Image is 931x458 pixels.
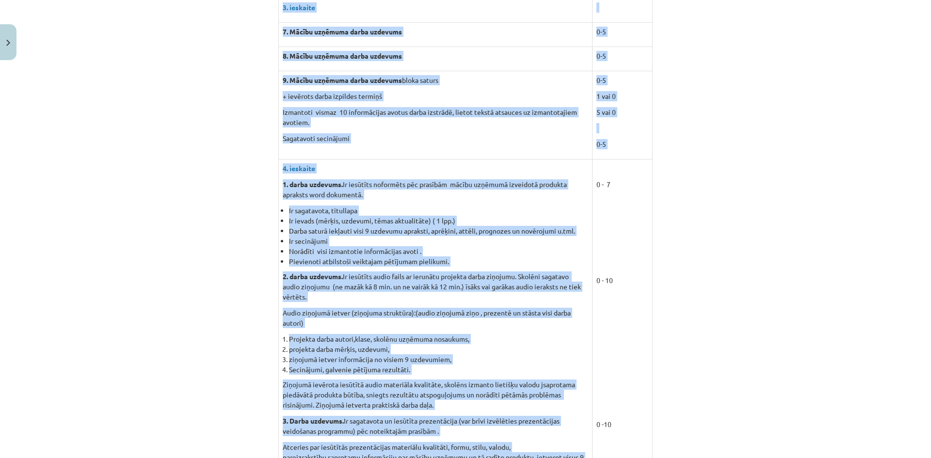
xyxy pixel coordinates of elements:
li: projekta darba mērķis, uzdevumi, [289,344,588,354]
p: 0-5 [596,51,649,61]
b: 9. Mācību uzņēmuma darba uzdevums [283,76,402,84]
li: Ir secinājumi [289,236,588,246]
p: Ir iesūtīts noformēts pēc prasībām mācību uzņēmumā izveidotā produkta apraksts word dokumentā. [283,179,588,200]
li: ziņojumā ietver informācija no visiem 9 uzdevumiem, [289,354,588,364]
p: 1 vai 0 [596,91,649,101]
b: 8. Mācību uzņēmuma darba uzdevums [283,51,402,60]
p: 0 -10 [596,419,649,429]
strong: 2. darba uzdevums. [283,272,343,281]
p: 0 - 10 [596,275,649,285]
p: Izmantoti vismaz 10 informācijas avotus darba izstrādē, lietot tekstā atsauces uz izmantotajiem a... [283,107,588,127]
li: Projekta darba autori,klase, skolēnu uzņēmuma nosaukums, [289,334,588,344]
li: Pievienoti atbilstoši veiktajam pētījumam pielikumi. [289,256,588,267]
p: Ir sagatavota un iesūtīta prezentācija (var brīvi izvēlēties prezentācijas veidošanas programmu) ... [283,416,588,436]
strong: 3. Darba uzdevums. [283,416,344,425]
b: 4. ieskaite [283,164,315,173]
p: 5 vai 0 [596,107,649,117]
p: Ir iesūtīts audio fails ar ierunātu projekta darba ziņojumu. Skolēni sagatavo audio ziņojumu (ne ... [283,271,588,302]
li: Darba saturā iekļauti visi 9 uzdevumu apraksti, aprēķini, attēli, prognozes un novērojumi u.tml. [289,226,588,236]
p: bloka saturs [283,75,588,85]
b: 7. Mācību uzņēmuma darba uzdevums [283,27,402,36]
p: Sagatavoti secinājumi [283,133,588,143]
p: 0 - 7 [596,179,649,190]
li: Ir sagatavota, titullapa [289,205,588,216]
p: 0-5 [596,27,649,37]
p: 0-5 [596,139,649,149]
li: Norādīti visi izmantotie informācijas avoti . [289,246,588,256]
p: Audio ziņojumā ietver (ziņojuma struktūra):(audio ziņojumā ziņo , prezentē un stāsta visi darba a... [283,308,588,328]
strong: 1. darba uzdevums. [283,180,343,189]
li: Secinājumi, galvenie pētījuma rezultāti. [289,364,588,375]
img: icon-close-lesson-0947bae3869378f0d4975bcd49f059093ad1ed9edebbc8119c70593378902aed.svg [6,40,10,46]
span: 3. ieskaite [283,3,315,12]
p: + ievērots darba izpildes termiņš [283,91,588,101]
p: Ziņojumā ievērota iesūtītā audio materiāla kvalitāte, skolēns izmanto lietišķu valodu jsaprotama ... [283,379,588,410]
p: 0-5 [596,75,649,85]
li: Ir ievads (mērķis, uzdevumi, tēmas aktualitāte) ( 1 lpp.) [289,216,588,226]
